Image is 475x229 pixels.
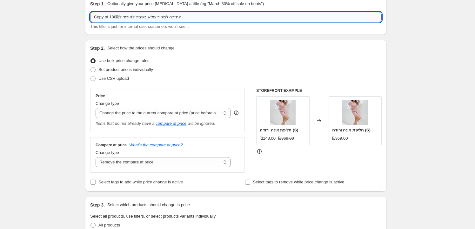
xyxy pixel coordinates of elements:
span: Use CSV upload [98,76,129,81]
span: Change type [96,150,119,155]
button: What's the compare at price? [129,143,183,147]
span: This title is just for internal use, customers won't see it [90,24,189,29]
i: will be ignored. [188,121,215,126]
span: ₪369.00 [278,136,294,141]
p: Select which products should change in price [107,202,190,208]
span: Change type [96,101,119,106]
i: Items that do not already have a [96,121,155,126]
h6: STOREFRONT EXAMPLE [256,88,382,93]
button: compare at price [156,121,186,126]
span: ₪369.00 [332,136,348,141]
span: ₪148.00 [260,136,276,141]
h2: Step 2. [90,45,105,51]
p: Optionally give your price [MEDICAL_DATA] a title (eg "March 30% off sale on boots") [107,1,264,7]
span: Set product prices individually [98,67,153,72]
div: help [233,110,239,116]
h2: Step 1. [90,1,105,7]
h3: Compare at price [96,143,127,148]
span: All products [98,223,120,227]
span: Use bulk price change rules [98,58,149,63]
img: 1619700882y82YC_80x.jpg [270,100,296,125]
h2: Step 3. [90,202,105,208]
input: 30% off holiday sale [90,12,382,22]
img: 1619700882y82YC_80x.jpg [342,100,368,125]
span: Select tags to remove while price change is active [253,180,345,184]
h3: Price [96,93,105,99]
span: Select all products, use filters, or select products variants individually [90,214,216,219]
span: חליפת אינה ורודה (S) [332,128,371,132]
span: Select tags to add while price change is active [98,180,183,184]
span: חליפת אינה ורודה (S) [260,128,298,132]
p: Select how the prices should change [107,45,175,51]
